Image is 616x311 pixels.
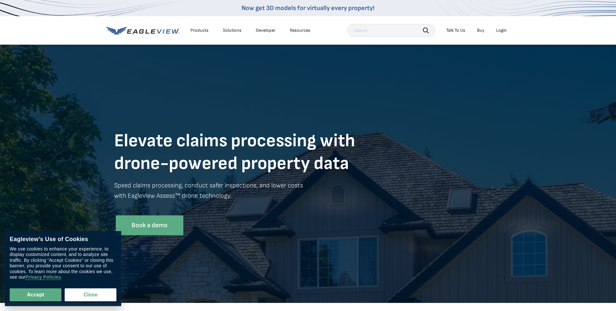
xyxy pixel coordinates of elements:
h1: Elevate claims processing with drone-powered property data [114,130,502,175]
p: Speed claims processing, conduct safer inspections, and lower costs with EagleView Assess™ drone ... [114,180,502,211]
a: Book a demo [116,216,183,235]
div: Talk To Us [446,28,465,33]
div: Eagleview’s Use of Cookies [10,236,116,243]
div: Products [190,28,209,33]
a: Privacy Policies [25,275,61,280]
input: Search [347,24,435,37]
div: Solutions [223,28,242,33]
div: We use cookies to enhance your experience, to display customized content, and to analyze site tra... [10,246,116,280]
a: Buy [477,28,484,33]
button: Close [65,288,116,301]
a: Now get 3D models for virtually every property! [242,4,374,12]
div: Login [496,28,507,33]
button: Accept [10,288,61,301]
div: Resources [290,28,310,33]
a: Developer [256,28,276,33]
